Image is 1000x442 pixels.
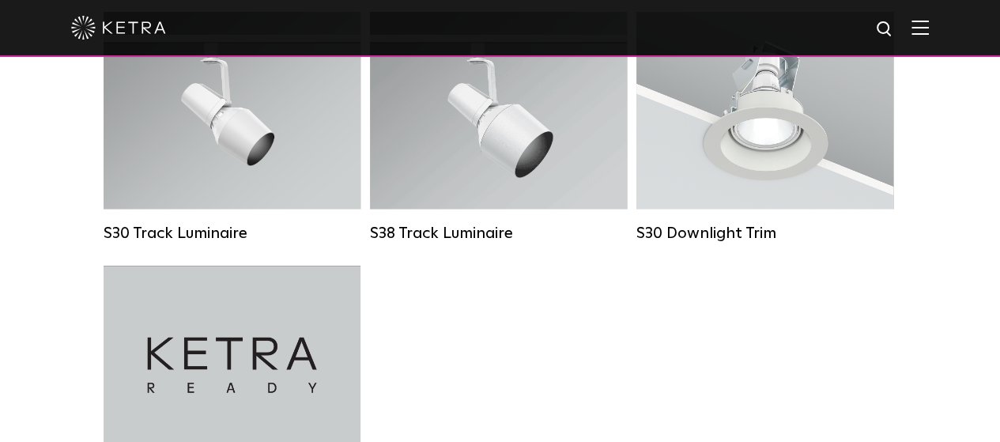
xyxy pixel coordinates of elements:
a: S38 Track Luminaire Lumen Output:1100Colors:White / BlackBeam Angles:10° / 25° / 40° / 60°Wattage... [370,12,627,243]
a: S30 Downlight Trim S30 Downlight Trim [636,12,893,243]
div: S38 Track Luminaire [370,224,627,243]
img: ketra-logo-2019-white [71,16,166,40]
div: S30 Track Luminaire [104,224,360,243]
a: S30 Track Luminaire Lumen Output:1100Colors:White / BlackBeam Angles:15° / 25° / 40° / 60° / 90°W... [104,12,360,243]
img: search icon [875,20,895,40]
img: Hamburger%20Nav.svg [911,20,929,35]
div: S30 Downlight Trim [636,224,893,243]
